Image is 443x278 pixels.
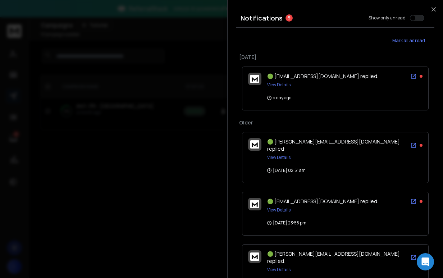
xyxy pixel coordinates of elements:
[267,82,291,88] button: View Details
[241,13,283,23] h3: Notifications
[250,140,259,149] img: logo
[286,14,293,22] span: 9
[267,250,400,264] span: 🟢 [PERSON_NAME][EMAIL_ADDRESS][DOMAIN_NAME] replied:
[392,38,425,44] span: Mark all as read
[267,155,291,160] button: View Details
[267,138,400,152] span: 🟢 [PERSON_NAME][EMAIL_ADDRESS][DOMAIN_NAME] replied:
[267,73,379,79] span: 🟢 [EMAIL_ADDRESS][DOMAIN_NAME] replied:
[369,15,406,21] label: Show only unread
[267,95,291,101] p: a day ago
[239,119,431,126] p: Older
[250,200,259,208] img: logo
[250,75,259,83] img: logo
[267,198,379,205] span: 🟢 [EMAIL_ADDRESS][DOMAIN_NAME] replied:
[417,253,434,270] div: Open Intercom Messenger
[239,54,431,61] p: [DATE]
[383,33,434,48] button: Mark all as read
[267,207,291,213] button: View Details
[267,220,306,226] p: [DATE] 23:55 pm
[267,168,306,173] p: [DATE] 02:51 am
[250,252,259,261] img: logo
[267,267,291,273] button: View Details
